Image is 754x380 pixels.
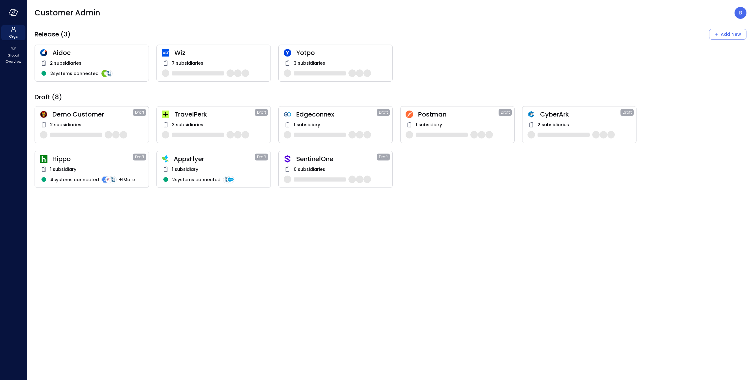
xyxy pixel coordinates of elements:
span: Draft [135,154,144,160]
span: AppsFlyer [174,155,255,163]
span: 2 systems connected [172,176,221,183]
span: Wiz [174,49,265,57]
span: 4 systems connected [50,176,99,183]
div: Add New [721,30,741,38]
span: Customer Admin [35,8,100,18]
span: + 1 More [119,176,135,183]
span: 1 subsidiary [416,121,442,128]
span: 0 subsidiaries [294,166,325,173]
img: scnakozdowacoarmaydw [40,111,47,118]
p: B [739,9,742,17]
span: 2 subsidiaries [50,60,81,67]
img: integration-logo [227,176,234,183]
span: Draft [379,154,388,160]
span: Yotpo [296,49,387,57]
span: Hippo [52,155,133,163]
span: 2 subsidiaries [538,121,569,128]
span: 2 systems connected [50,70,99,77]
span: Postman [418,110,499,118]
span: 1 subsidiary [294,121,320,128]
span: Draft [257,109,266,116]
button: Add New [709,29,746,40]
div: Global Overview [1,44,25,65]
img: integration-logo [105,176,113,183]
span: 2 subsidiaries [50,121,81,128]
img: zbmm8o9awxf8yv3ehdzf [162,155,169,163]
img: ynjrjpaiymlkbkxtflmu [40,155,47,163]
img: hddnet8eoxqedtuhlo6i [40,49,47,57]
img: integration-logo [105,70,112,77]
span: CyberArk [540,110,620,118]
span: Edgeconnex [296,110,377,118]
img: gkfkl11jtdpupy4uruhy [284,111,291,118]
img: integration-logo [101,70,109,77]
img: a5he5ildahzqx8n3jb8t [527,111,535,118]
span: Draft [501,109,510,116]
span: Demo Customer [52,110,133,118]
img: integration-logo [223,176,231,183]
span: 1 subsidiary [172,166,198,173]
span: Draft [257,154,266,160]
span: Draft (8) [35,93,62,101]
span: Draft [379,109,388,116]
img: oujisyhxiqy1h0xilnqx [284,155,291,163]
img: cfcvbyzhwvtbhao628kj [162,49,169,57]
img: integration-logo [109,176,117,183]
img: integration-logo [101,176,109,183]
span: Draft [135,109,144,116]
span: 1 subsidiary [50,166,76,173]
div: Boaz [735,7,746,19]
span: 3 subsidiaries [172,121,203,128]
span: Release (3) [35,30,71,38]
span: Draft [623,109,632,116]
span: 3 subsidiaries [294,60,325,67]
span: SentinelOne [296,155,377,163]
span: TravelPerk [174,110,255,118]
div: Orgs [1,25,25,40]
img: rosehlgmm5jjurozkspi [284,49,291,57]
span: 7 subsidiaries [172,60,203,67]
img: euz2wel6fvrjeyhjwgr9 [162,111,169,118]
span: Orgs [9,33,18,40]
span: Global Overview [4,52,23,65]
img: t2hojgg0dluj8wcjhofe [406,111,413,118]
div: Add New Organization [709,29,746,40]
span: Aidoc [52,49,144,57]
